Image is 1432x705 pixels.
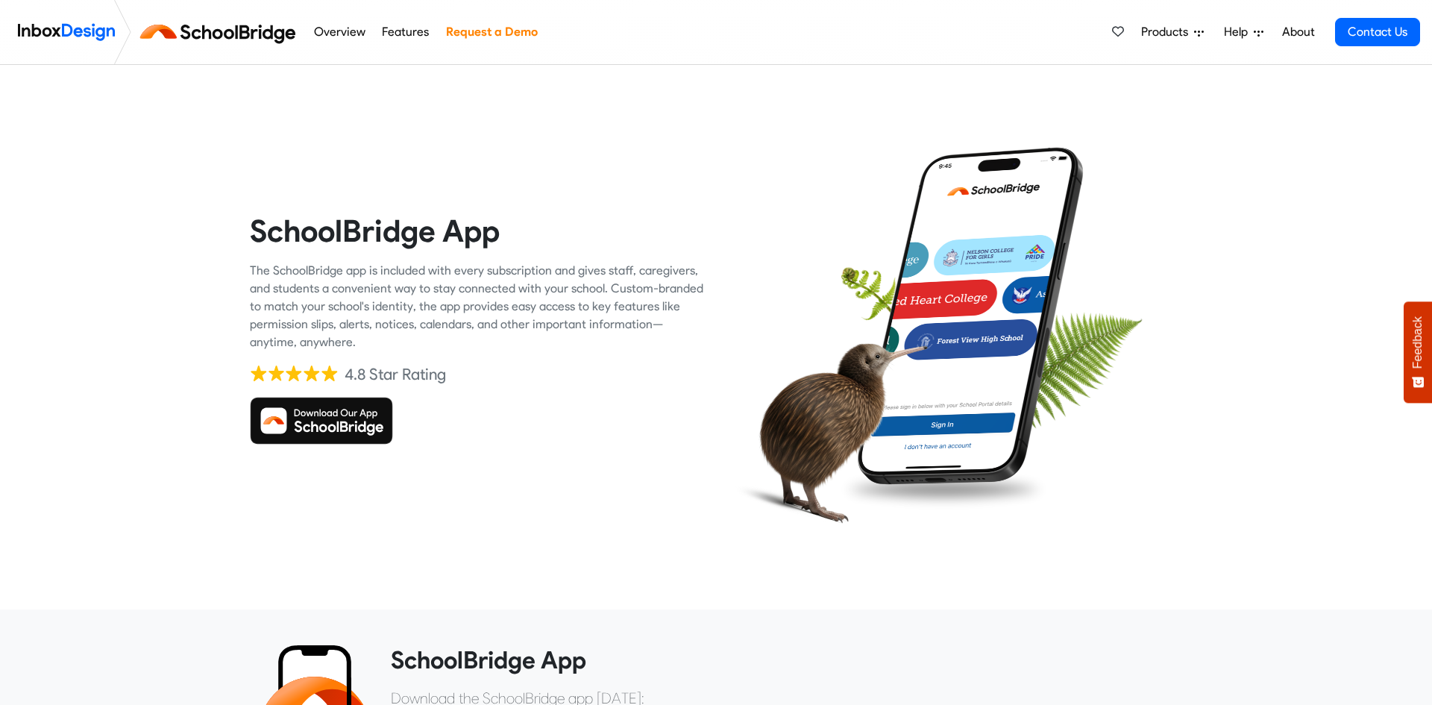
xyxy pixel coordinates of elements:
span: Help [1224,23,1254,41]
heading: SchoolBridge App [250,212,705,250]
a: About [1278,17,1319,47]
img: shadow.png [837,466,1050,512]
div: The SchoolBridge app is included with every subscription and gives staff, caregivers, and student... [250,262,705,351]
div: 4.8 Star Rating [345,363,446,386]
heading: SchoolBridge App [391,645,1171,675]
img: phone.png [855,147,1084,485]
a: Features [378,17,433,47]
a: Request a Demo [442,17,541,47]
img: kiwi_bird.png [727,304,929,542]
span: Feedback [1411,316,1425,369]
a: Overview [310,17,369,47]
button: Feedback - Show survey [1404,301,1432,403]
a: Products [1135,17,1210,47]
img: Download SchoolBridge App [250,397,393,445]
img: schoolbridge logo [137,14,305,50]
a: Help [1218,17,1269,47]
span: Products [1141,23,1194,41]
a: Contact Us [1335,18,1420,46]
